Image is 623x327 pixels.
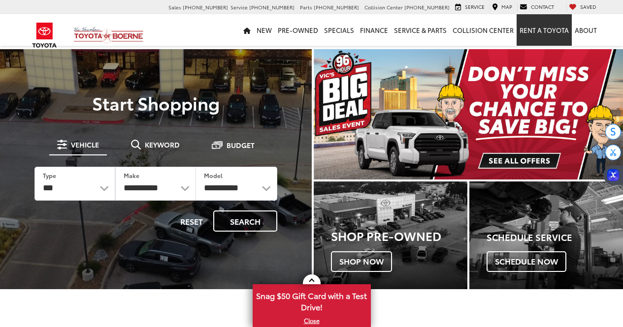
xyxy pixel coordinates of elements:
img: Vic Vaughan Toyota of Boerne [73,27,144,44]
a: Finance [357,14,391,46]
span: Collision Center [364,3,403,11]
a: Home [240,14,254,46]
span: Sales [168,3,181,11]
h3: Shop Pre-Owned [331,229,467,242]
a: Map [490,3,515,12]
p: Start Shopping [21,93,291,113]
span: Service [465,3,485,10]
a: Schedule Service Schedule Now [469,181,623,289]
a: Contact [517,3,557,12]
a: Shop Pre-Owned Shop Now [314,181,467,289]
span: Service [230,3,248,11]
a: New [254,14,275,46]
h4: Schedule Service [487,233,623,242]
a: Service [453,3,487,12]
span: [PHONE_NUMBER] [314,3,359,11]
span: Budget [227,142,255,149]
span: Snag $50 Gift Card with a Test Drive! [254,285,370,315]
label: Make [124,171,139,179]
span: Keyword [145,141,180,148]
span: [PHONE_NUMBER] [404,3,450,11]
span: Map [501,3,512,10]
button: Search [213,210,277,232]
span: Saved [580,3,596,10]
a: Collision Center [450,14,517,46]
div: Toyota [314,181,467,289]
a: My Saved Vehicles [566,3,599,12]
label: Model [204,171,223,179]
span: Parts [300,3,312,11]
span: Contact [531,3,554,10]
span: [PHONE_NUMBER] [249,3,295,11]
span: Shop Now [331,251,392,272]
label: Type [43,171,56,179]
span: Schedule Now [487,251,566,272]
a: Pre-Owned [275,14,321,46]
span: Vehicle [71,141,99,148]
img: Toyota [26,19,63,51]
a: Service & Parts: Opens in a new tab [391,14,450,46]
button: Reset [172,210,211,232]
a: Rent a Toyota [517,14,572,46]
a: About [572,14,600,46]
a: Specials [321,14,357,46]
div: Toyota [469,181,623,289]
span: [PHONE_NUMBER] [183,3,228,11]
